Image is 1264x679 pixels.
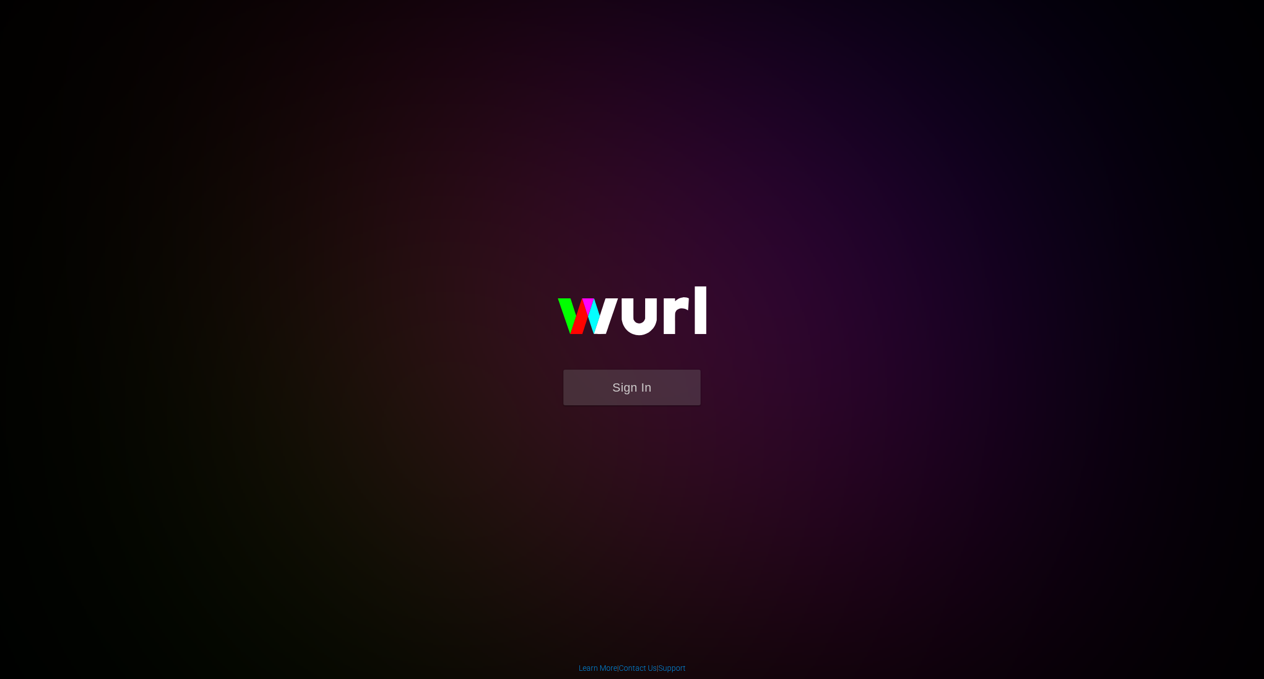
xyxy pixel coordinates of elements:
[522,263,742,369] img: wurl-logo-on-black-223613ac3d8ba8fe6dc639794a292ebdb59501304c7dfd60c99c58986ef67473.svg
[619,664,657,672] a: Contact Us
[658,664,686,672] a: Support
[579,663,686,674] div: | |
[579,664,617,672] a: Learn More
[563,370,701,405] button: Sign In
